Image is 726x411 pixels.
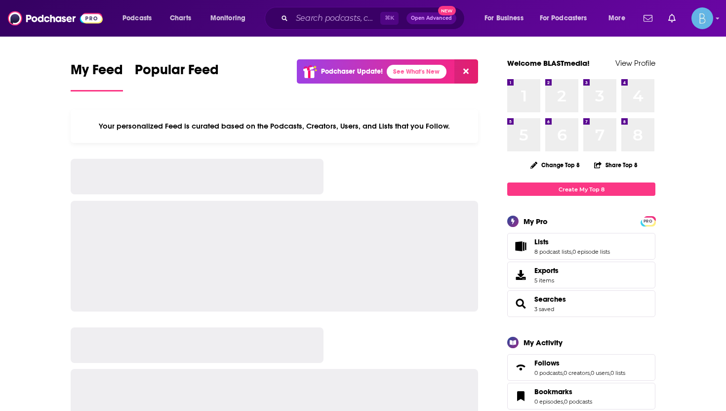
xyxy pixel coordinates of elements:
[564,369,590,376] a: 0 creators
[511,268,530,282] span: Exports
[210,11,245,25] span: Monitoring
[534,266,559,275] span: Exports
[380,12,399,25] span: ⌘ K
[406,12,456,24] button: Open AdvancedNew
[387,65,446,79] a: See What's New
[135,61,219,91] a: Popular Feed
[534,237,610,246] a: Lists
[203,10,258,26] button: open menu
[563,369,564,376] span: ,
[534,248,571,255] a: 8 podcast lists
[540,11,587,25] span: For Podcasters
[615,58,655,68] a: View Profile
[534,295,566,304] a: Searches
[507,290,655,317] span: Searches
[563,398,564,405] span: ,
[534,277,559,284] span: 5 items
[524,159,586,171] button: Change Top 8
[71,61,123,91] a: My Feed
[438,6,456,15] span: New
[507,262,655,288] a: Exports
[511,389,530,403] a: Bookmarks
[507,383,655,410] span: Bookmarks
[507,58,590,68] a: Welcome BLASTmedia!
[691,7,713,29] button: Show profile menu
[292,10,380,26] input: Search podcasts, credits, & more...
[71,61,123,84] span: My Feed
[594,155,638,175] button: Share Top 8
[71,109,478,143] div: Your personalized Feed is curated based on the Podcasts, Creators, Users, and Lists that you Follow.
[534,369,563,376] a: 0 podcasts
[602,10,638,26] button: open menu
[534,359,560,367] span: Follows
[564,398,592,405] a: 0 podcasts
[524,338,563,347] div: My Activity
[507,354,655,381] span: Follows
[691,7,713,29] img: User Profile
[511,361,530,374] a: Follows
[533,10,602,26] button: open menu
[691,7,713,29] span: Logged in as BLASTmedia
[590,369,591,376] span: ,
[321,67,383,76] p: Podchaser Update!
[534,359,625,367] a: Follows
[642,218,654,225] span: PRO
[534,237,549,246] span: Lists
[511,297,530,311] a: Searches
[170,11,191,25] span: Charts
[507,183,655,196] a: Create My Top 8
[274,7,474,30] div: Search podcasts, credits, & more...
[511,239,530,253] a: Lists
[524,217,548,226] div: My Pro
[478,10,536,26] button: open menu
[507,233,655,260] span: Lists
[642,217,654,225] a: PRO
[484,11,524,25] span: For Business
[571,248,572,255] span: ,
[608,11,625,25] span: More
[8,9,103,28] img: Podchaser - Follow, Share and Rate Podcasts
[116,10,164,26] button: open menu
[609,369,610,376] span: ,
[534,387,592,396] a: Bookmarks
[664,10,680,27] a: Show notifications dropdown
[534,306,554,313] a: 3 saved
[135,61,219,84] span: Popular Feed
[610,369,625,376] a: 0 lists
[411,16,452,21] span: Open Advanced
[591,369,609,376] a: 0 users
[640,10,656,27] a: Show notifications dropdown
[534,387,572,396] span: Bookmarks
[163,10,197,26] a: Charts
[534,398,563,405] a: 0 episodes
[572,248,610,255] a: 0 episode lists
[122,11,152,25] span: Podcasts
